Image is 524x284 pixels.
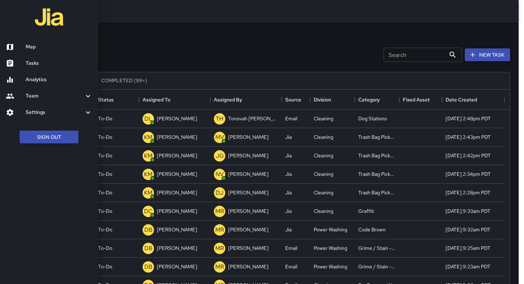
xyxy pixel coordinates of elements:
[26,92,84,100] h6: Team
[20,131,78,144] button: Sign Out
[26,76,92,84] h6: Analytics
[26,109,84,116] h6: Settings
[35,3,63,31] img: jia-logo
[26,59,92,67] h6: Tasks
[26,43,92,51] h6: Map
